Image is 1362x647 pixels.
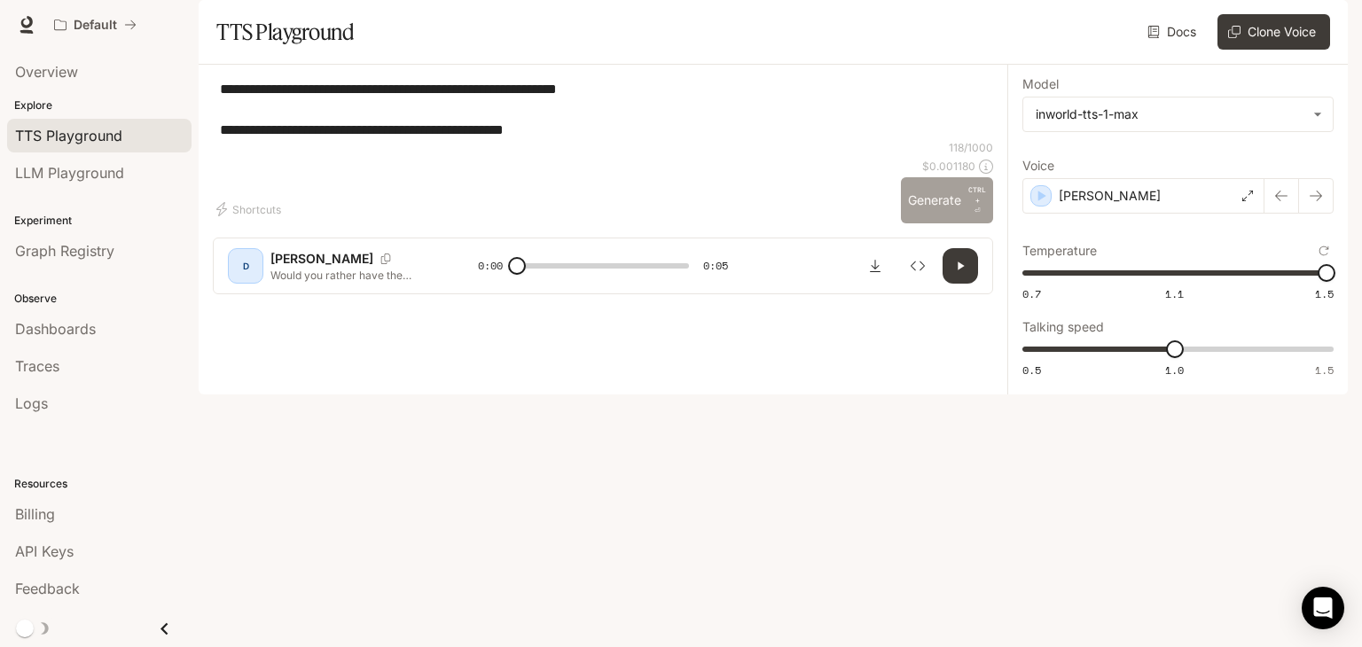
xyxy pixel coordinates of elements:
h1: TTS Playground [216,14,354,50]
p: Default [74,18,117,33]
span: 1.5 [1315,286,1334,301]
span: 0.5 [1022,362,1041,378]
div: inworld-tts-1-max [1036,105,1304,123]
div: inworld-tts-1-max [1023,97,1333,131]
div: D [231,252,260,280]
span: 1.1 [1165,286,1184,301]
p: 118 / 1000 [949,140,993,155]
button: Inspect [900,248,935,284]
a: Docs [1144,14,1203,50]
div: Open Intercom Messenger [1302,587,1344,629]
span: 1.5 [1315,362,1334,378]
p: Voice [1022,160,1054,172]
p: Would you rather have the finisher of [PERSON_NAME] (Sweet Chin Music) or [PERSON_NAME] (Pedigree)? [270,268,435,283]
p: Talking speed [1022,321,1104,333]
button: All workspaces [46,7,145,43]
button: Download audio [857,248,893,284]
p: Temperature [1022,245,1097,257]
p: [PERSON_NAME] [1059,187,1161,205]
button: Reset to default [1314,241,1334,261]
button: GenerateCTRL +⏎ [901,177,993,223]
p: ⏎ [968,184,986,216]
button: Shortcuts [213,195,288,223]
span: 0:00 [478,257,503,275]
p: CTRL + [968,184,986,206]
span: 0:05 [703,257,728,275]
p: $ 0.001180 [922,159,975,174]
span: 1.0 [1165,362,1184,378]
p: [PERSON_NAME] [270,250,373,268]
span: 0.7 [1022,286,1041,301]
button: Copy Voice ID [373,253,398,264]
p: Model [1022,78,1059,90]
button: Clone Voice [1217,14,1330,50]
